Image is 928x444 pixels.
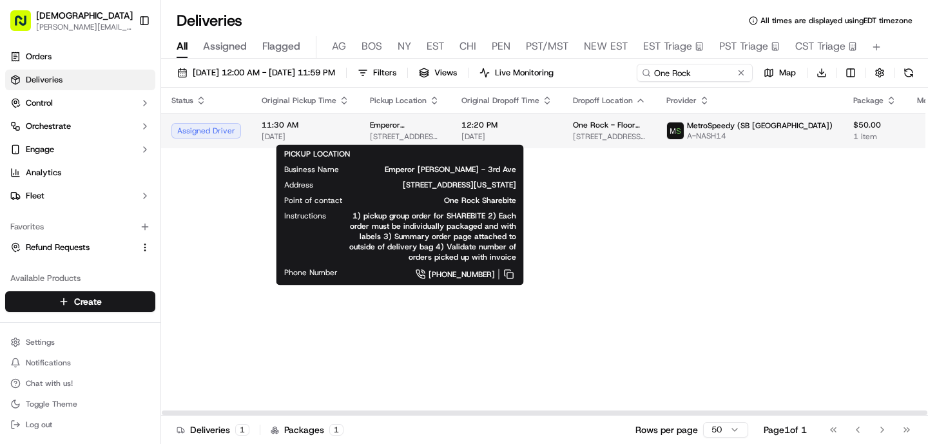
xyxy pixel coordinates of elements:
[13,188,23,198] div: 📗
[36,9,133,22] span: [DEMOGRAPHIC_DATA]
[779,67,796,79] span: Map
[334,180,516,190] span: [STREET_ADDRESS][US_STATE]
[26,242,90,253] span: Refund Requests
[5,70,155,90] a: Deliveries
[427,39,444,54] span: EST
[635,423,698,436] p: Rows per page
[459,39,476,54] span: CHI
[492,39,510,54] span: PEN
[262,39,300,54] span: Flagged
[667,122,684,139] img: metro_speed_logo.png
[262,131,349,142] span: [DATE]
[329,424,343,436] div: 1
[347,211,516,262] span: 1) pickup group order for SHAREBITE 2) Each order must be individually packaged and with labels 3...
[758,64,802,82] button: Map
[26,167,61,179] span: Analytics
[5,46,155,67] a: Orders
[26,187,99,200] span: Knowledge Base
[128,218,156,228] span: Pylon
[26,74,63,86] span: Deliveries
[177,423,249,436] div: Deliveries
[26,97,53,109] span: Control
[5,93,155,113] button: Control
[44,123,211,136] div: Start new chat
[74,295,102,308] span: Create
[370,95,427,106] span: Pickup Location
[271,423,343,436] div: Packages
[26,337,55,347] span: Settings
[26,121,71,132] span: Orchestrate
[284,149,350,159] span: PICKUP LOCATION
[5,116,155,137] button: Orchestrate
[853,120,896,130] span: $50.00
[13,123,36,146] img: 1736555255976-a54dd68f-1ca7-489b-9aae-adbdc363a1c4
[219,127,235,142] button: Start new chat
[666,95,697,106] span: Provider
[5,374,155,392] button: Chat with us!
[362,39,382,54] span: BOS
[284,195,342,206] span: Point of contact
[687,121,833,131] span: MetroSpeedy (SB [GEOGRAPHIC_DATA])
[5,237,155,258] button: Refund Requests
[637,64,753,82] input: Type to search
[370,120,441,130] span: Emperor [PERSON_NAME] - 3rd Ave
[26,399,77,409] span: Toggle Theme
[853,131,896,142] span: 1 item
[262,95,336,106] span: Original Pickup Time
[284,267,338,278] span: Phone Number
[26,358,71,368] span: Notifications
[177,39,188,54] span: All
[122,187,207,200] span: API Documentation
[5,268,155,289] div: Available Products
[104,182,212,205] a: 💻API Documentation
[8,182,104,205] a: 📗Knowledge Base
[5,139,155,160] button: Engage
[284,211,326,221] span: Instructions
[34,83,232,97] input: Got a question? Start typing here...
[26,51,52,63] span: Orders
[26,378,73,389] span: Chat with us!
[795,39,846,54] span: CST Triage
[853,95,884,106] span: Package
[461,131,552,142] span: [DATE]
[5,416,155,434] button: Log out
[284,164,339,175] span: Business Name
[373,67,396,79] span: Filters
[5,333,155,351] button: Settings
[584,39,628,54] span: NEW EST
[573,95,633,106] span: Dropoff Location
[360,164,516,175] span: Emperor [PERSON_NAME] - 3rd Ave
[398,39,411,54] span: NY
[764,423,807,436] div: Page 1 of 1
[10,242,135,253] a: Refund Requests
[26,144,54,155] span: Engage
[573,131,646,142] span: [STREET_ADDRESS][US_STATE]
[91,218,156,228] a: Powered byPylon
[474,64,559,82] button: Live Monitoring
[719,39,768,54] span: PST Triage
[643,39,692,54] span: EST Triage
[760,15,913,26] span: All times are displayed using EDT timezone
[526,39,568,54] span: PST/MST
[193,67,335,79] span: [DATE] 12:00 AM - [DATE] 11:59 PM
[370,131,441,142] span: [STREET_ADDRESS][US_STATE]
[5,186,155,206] button: Fleet
[5,291,155,312] button: Create
[44,136,163,146] div: We're available if you need us!
[36,22,133,32] button: [PERSON_NAME][EMAIL_ADDRESS][DOMAIN_NAME]
[13,52,235,72] p: Welcome 👋
[203,39,247,54] span: Assigned
[363,195,516,206] span: One Rock Sharebite
[13,13,39,39] img: Nash
[332,39,346,54] span: AG
[109,188,119,198] div: 💻
[5,395,155,413] button: Toggle Theme
[573,120,646,130] span: One Rock - Floor 38th
[235,424,249,436] div: 1
[413,64,463,82] button: Views
[171,64,341,82] button: [DATE] 12:00 AM - [DATE] 11:59 PM
[177,10,242,31] h1: Deliveries
[358,267,516,282] a: [PHONE_NUMBER]
[171,95,193,106] span: Status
